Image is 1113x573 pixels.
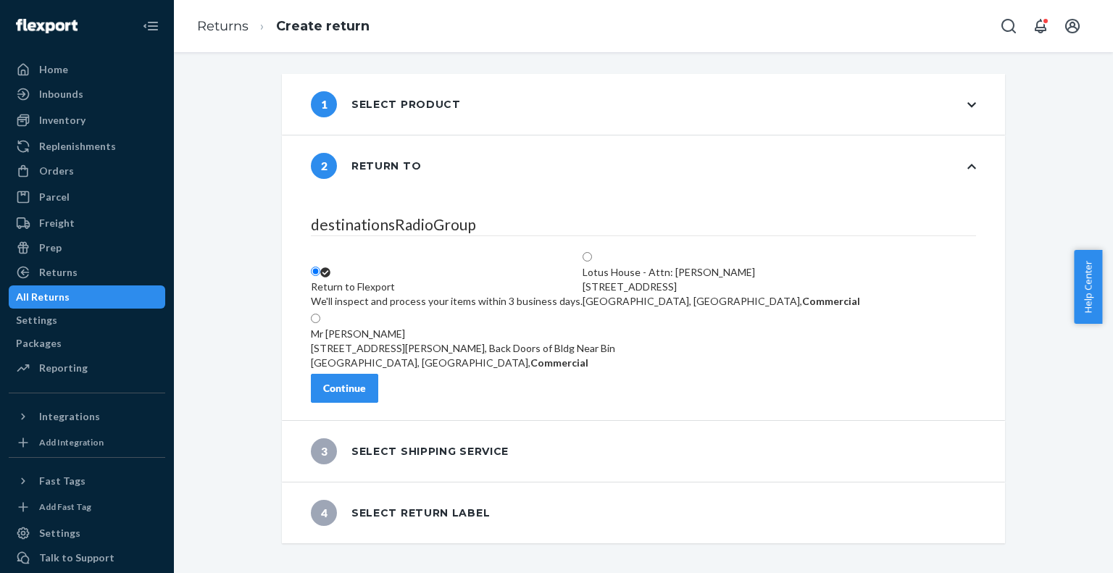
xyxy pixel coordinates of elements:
[9,522,165,545] a: Settings
[9,469,165,493] button: Fast Tags
[1074,250,1102,324] button: Help Center
[39,113,86,127] div: Inventory
[311,280,583,294] div: Return to Flexport
[16,19,78,33] img: Flexport logo
[311,153,337,179] span: 2
[311,153,421,179] div: Return to
[311,438,337,464] span: 3
[9,261,165,284] a: Returns
[136,12,165,41] button: Close Navigation
[39,501,91,513] div: Add Fast Tag
[39,409,100,424] div: Integrations
[311,356,615,370] div: [GEOGRAPHIC_DATA], [GEOGRAPHIC_DATA],
[9,212,165,235] a: Freight
[39,265,78,280] div: Returns
[1026,12,1055,41] button: Open notifications
[9,405,165,428] button: Integrations
[9,309,165,332] a: Settings
[39,139,116,154] div: Replenishments
[9,498,165,516] a: Add Fast Tag
[39,190,70,204] div: Parcel
[9,185,165,209] a: Parcel
[197,18,249,34] a: Returns
[9,356,165,380] a: Reporting
[39,216,75,230] div: Freight
[39,87,83,101] div: Inbounds
[311,327,615,341] div: Mr [PERSON_NAME]
[39,474,86,488] div: Fast Tags
[323,381,366,396] div: Continue
[39,241,62,255] div: Prep
[276,18,370,34] a: Create return
[583,252,592,262] input: Lotus House - Attn: [PERSON_NAME][STREET_ADDRESS][GEOGRAPHIC_DATA], [GEOGRAPHIC_DATA],Commercial
[311,294,583,309] div: We'll inspect and process your items within 3 business days.
[39,526,80,540] div: Settings
[1058,12,1087,41] button: Open account menu
[9,332,165,355] a: Packages
[311,314,320,323] input: Mr [PERSON_NAME][STREET_ADDRESS][PERSON_NAME], Back Doors of Bldg Near Bin[GEOGRAPHIC_DATA], [GEO...
[16,290,70,304] div: All Returns
[39,164,74,178] div: Orders
[9,135,165,158] a: Replenishments
[311,91,461,117] div: Select product
[9,236,165,259] a: Prep
[9,83,165,106] a: Inbounds
[39,436,104,448] div: Add Integration
[9,546,165,569] a: Talk to Support
[16,336,62,351] div: Packages
[16,313,57,327] div: Settings
[802,295,860,307] strong: Commercial
[39,62,68,77] div: Home
[311,438,509,464] div: Select shipping service
[9,285,165,309] a: All Returns
[530,356,588,369] strong: Commercial
[39,361,88,375] div: Reporting
[9,159,165,183] a: Orders
[994,12,1023,41] button: Open Search Box
[39,551,114,565] div: Talk to Support
[311,214,976,236] legend: destinationsRadioGroup
[311,91,337,117] span: 1
[9,109,165,132] a: Inventory
[9,58,165,81] a: Home
[583,265,860,280] div: Lotus House - Attn: [PERSON_NAME]
[9,434,165,451] a: Add Integration
[311,374,378,403] button: Continue
[311,500,337,526] span: 4
[583,294,860,309] div: [GEOGRAPHIC_DATA], [GEOGRAPHIC_DATA],
[311,267,320,276] input: Return to FlexportWe'll inspect and process your items within 3 business days.
[311,500,490,526] div: Select return label
[583,280,860,294] div: [STREET_ADDRESS]
[185,5,381,48] ol: breadcrumbs
[311,341,615,356] div: [STREET_ADDRESS][PERSON_NAME], Back Doors of Bldg Near Bin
